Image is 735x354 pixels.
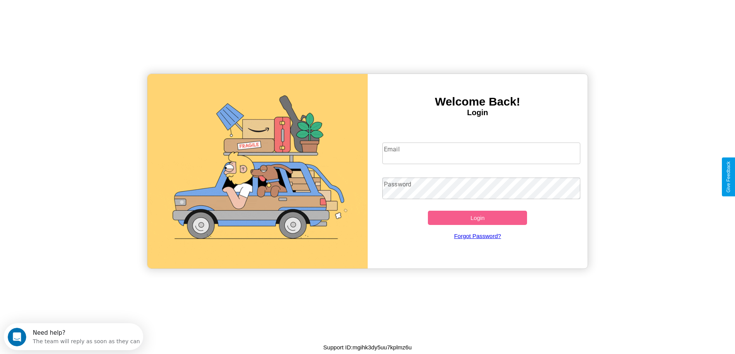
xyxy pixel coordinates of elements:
[147,74,368,268] img: gif
[3,3,144,24] div: Open Intercom Messenger
[8,328,26,346] iframe: Intercom live chat
[378,225,576,247] a: Forgot Password?
[428,211,527,225] button: Login
[4,323,143,350] iframe: Intercom live chat discovery launcher
[29,13,136,21] div: The team will reply as soon as they can
[368,95,588,108] h3: Welcome Back!
[368,108,588,117] h4: Login
[323,342,412,352] p: Support ID: mgihk3dy5uu7kplmz6u
[29,7,136,13] div: Need help?
[726,161,731,193] div: Give Feedback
